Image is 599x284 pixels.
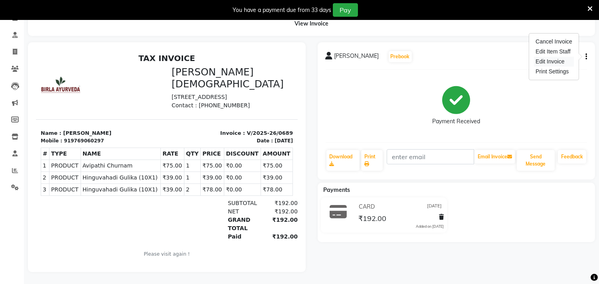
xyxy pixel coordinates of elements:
th: # [5,97,14,109]
td: 2 [148,133,165,145]
a: Feedback [558,150,586,164]
div: Cancel Invoice [534,37,574,47]
span: [PERSON_NAME] [334,52,379,63]
div: NET [187,157,225,166]
th: QTY [148,97,165,109]
td: ₹0.00 [188,121,225,133]
p: Invoice : V/2025-26/0689 [136,79,257,87]
div: You have a payment due from 33 days [233,6,331,14]
p: Name : [PERSON_NAME] [5,79,126,87]
td: ₹75.00 [125,109,148,121]
div: ₹192.00 [224,157,262,166]
td: PRODUCT [14,121,45,133]
td: 1 [148,121,165,133]
td: ₹75.00 [225,109,257,121]
div: SUBTOTAL [187,149,225,157]
td: PRODUCT [14,133,45,145]
p: Contact : [PHONE_NUMBER] [136,51,257,59]
button: Send Message [517,150,555,171]
td: PRODUCT [14,109,45,121]
a: Download [326,150,360,171]
div: Edit Item Staff [534,47,574,57]
div: [DATE] [239,87,257,94]
span: CARD [359,203,375,211]
td: ₹78.00 [225,133,257,145]
input: enter email [387,149,474,164]
h3: [PERSON_NAME][DEMOGRAPHIC_DATA] [136,16,257,39]
div: GRAND TOTAL [187,166,225,182]
div: ₹192.00 [224,166,262,182]
span: [DATE] [427,203,442,211]
td: 1 [5,109,14,121]
td: ₹75.00 [165,109,188,121]
th: TYPE [14,97,45,109]
div: View Invoice [28,12,595,36]
div: Paid [187,182,225,191]
th: NAME [45,97,125,109]
td: ₹39.00 [125,133,148,145]
div: Added on [DATE] [416,224,444,229]
div: Print Settings [534,67,574,77]
td: ₹78.00 [165,133,188,145]
button: Pay [333,3,358,17]
h2: TAX INVOICE [5,3,257,13]
td: ₹39.00 [225,121,257,133]
td: ₹39.00 [125,121,148,133]
button: Email Invoice [474,150,515,164]
td: ₹0.00 [188,109,225,121]
div: Mobile : [5,87,26,94]
td: 1 [148,109,165,121]
p: Please visit again ! [5,200,257,207]
td: 3 [5,133,14,145]
th: AMOUNT [225,97,257,109]
div: Date : [221,87,237,94]
span: Hinguvahadi Gulika (10X1) [47,135,123,144]
td: 2 [5,121,14,133]
div: 919769060297 [28,87,68,94]
td: ₹39.00 [165,121,188,133]
th: PRICE [165,97,188,109]
span: Avipathi Churnam [47,111,123,120]
td: ₹0.00 [188,133,225,145]
div: ₹192.00 [224,182,262,191]
a: Print [361,150,383,171]
th: DISCOUNT [188,97,225,109]
button: Prebook [389,51,412,62]
div: Edit Invoice [534,57,574,67]
div: Generated By : at [DATE] [5,211,257,218]
div: ₹192.00 [224,149,262,157]
span: Payments [324,186,350,193]
p: [STREET_ADDRESS] [136,43,257,51]
span: Hinguvahadi Gulika (10X1) [47,123,123,132]
th: RATE [125,97,148,109]
span: ₹192.00 [358,214,386,225]
div: Payment Received [432,118,480,126]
